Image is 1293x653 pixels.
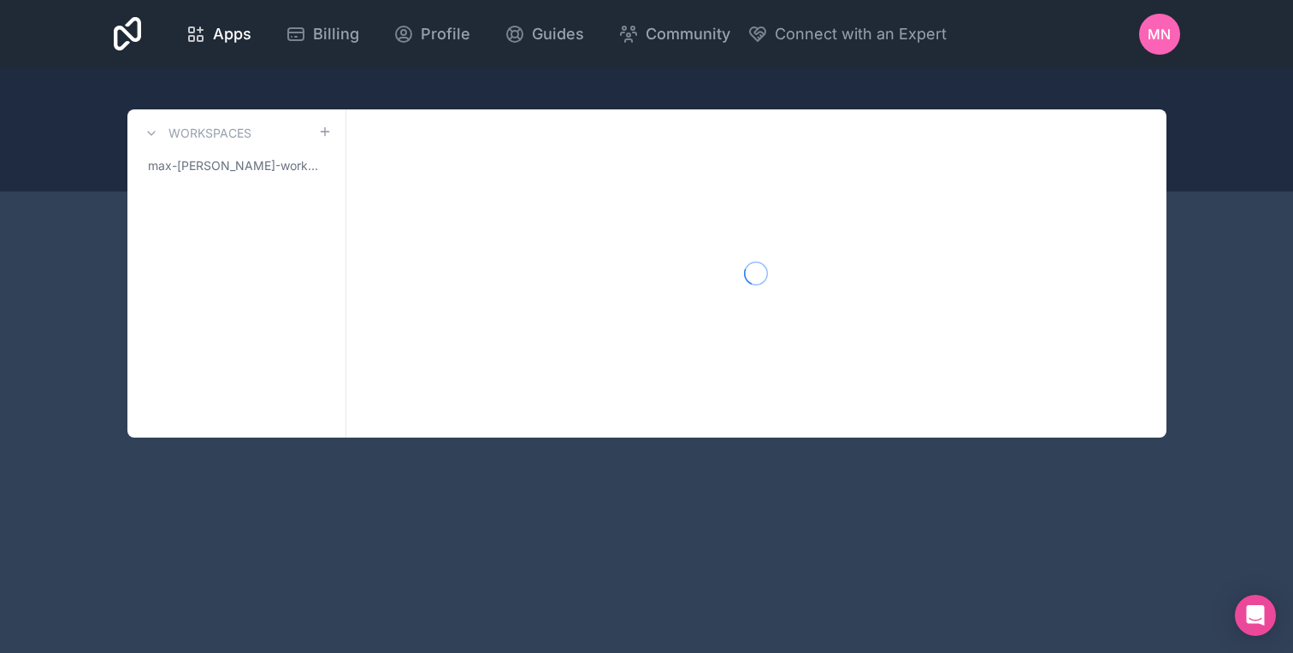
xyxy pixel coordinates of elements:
a: Workspaces [141,123,251,144]
a: Apps [172,15,265,53]
a: Billing [272,15,373,53]
a: Guides [491,15,598,53]
div: Open Intercom Messenger [1235,595,1276,636]
span: Profile [421,22,470,46]
span: Community [646,22,730,46]
a: Profile [380,15,484,53]
a: max-[PERSON_NAME]-workspace [141,150,332,181]
span: max-[PERSON_NAME]-workspace [148,157,318,174]
button: Connect with an Expert [747,22,947,46]
span: Connect with an Expert [775,22,947,46]
span: Billing [313,22,359,46]
span: Guides [532,22,584,46]
span: Apps [213,22,251,46]
a: Community [605,15,744,53]
span: MN [1148,24,1171,44]
h3: Workspaces [168,125,251,142]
